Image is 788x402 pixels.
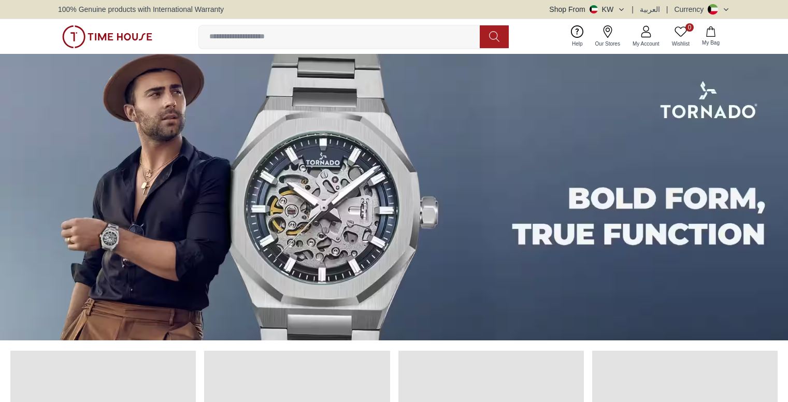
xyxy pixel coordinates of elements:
span: | [666,4,668,15]
span: Our Stores [591,40,624,48]
span: 100% Genuine products with International Warranty [58,4,224,15]
span: Wishlist [668,40,694,48]
span: | [632,4,634,15]
img: Kuwait [590,5,598,13]
img: ... [62,25,152,48]
span: My Account [628,40,664,48]
span: 0 [685,23,694,32]
a: 0Wishlist [666,23,696,50]
a: Help [566,23,589,50]
a: Our Stores [589,23,626,50]
button: العربية [640,4,660,15]
span: My Bag [698,39,724,47]
span: Help [568,40,587,48]
button: Shop FromKW [549,4,625,15]
div: Currency [674,4,708,15]
button: My Bag [696,24,726,49]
